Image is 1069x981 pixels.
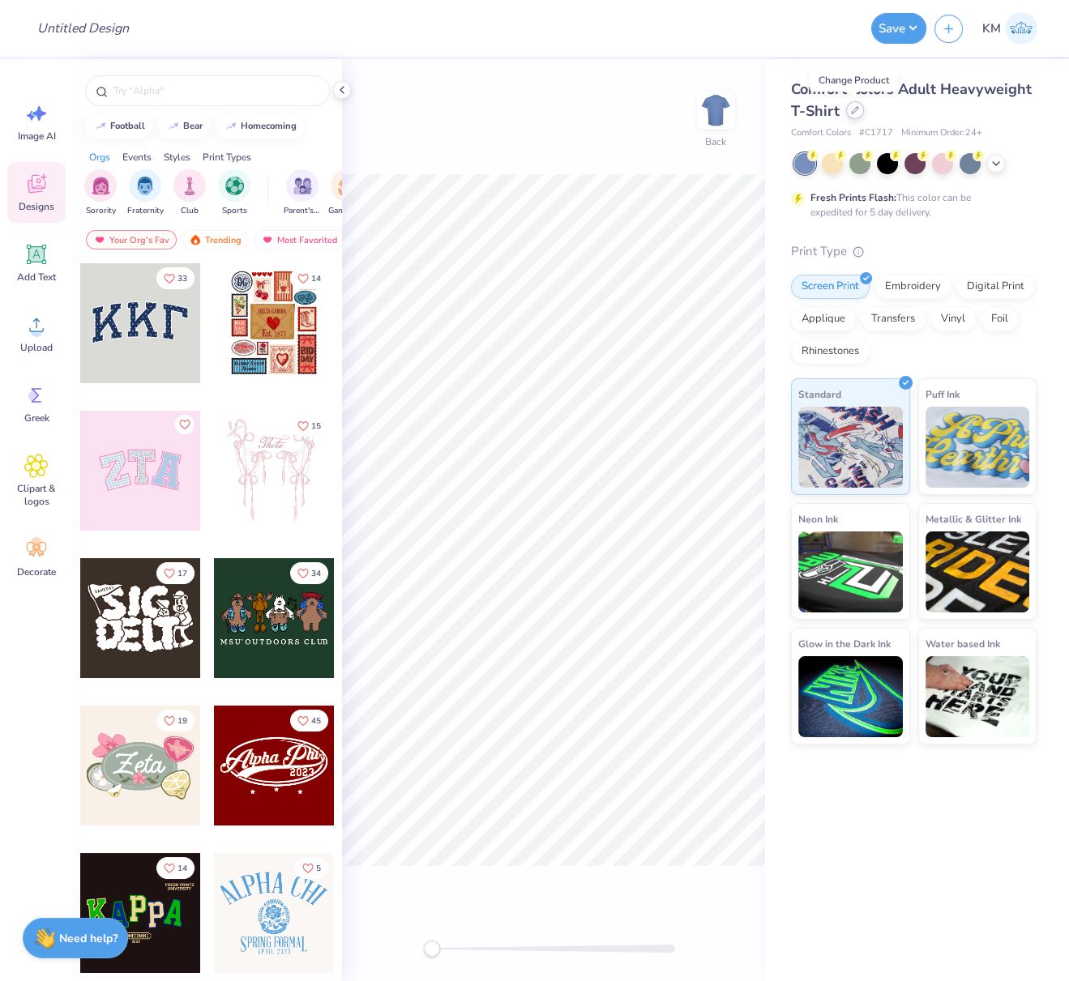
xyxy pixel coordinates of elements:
[156,562,195,584] button: Like
[177,864,187,872] span: 14
[127,169,164,217] button: filter button
[290,267,328,289] button: Like
[791,242,1037,261] div: Print Type
[311,569,321,578] span: 34
[926,510,1021,527] span: Metallic & Glitter Ink
[222,205,247,217] span: Sports
[18,130,56,143] span: Image AI
[810,190,1010,220] div: This color can be expedited for 5 day delivery.
[183,122,203,130] div: bear
[284,169,321,217] button: filter button
[810,191,896,204] strong: Fresh Prints Flash:
[94,122,107,131] img: trend_line.gif
[798,510,838,527] span: Neon Ink
[284,205,321,217] span: Parent's Weekend
[290,562,328,584] button: Like
[791,307,856,331] div: Applique
[316,864,321,872] span: 5
[175,415,195,434] button: Like
[84,169,117,217] button: filter button
[311,275,321,283] span: 14
[181,177,199,195] img: Club Image
[218,169,250,217] div: filter for Sports
[798,656,903,737] img: Glow in the Dark Ink
[17,565,56,578] span: Decorate
[110,122,145,130] div: football
[182,230,249,250] div: Trending
[241,122,297,130] div: homecoming
[86,205,116,217] span: Sorority
[791,339,870,364] div: Rhinestones
[328,169,366,217] div: filter for Game Day
[982,19,1001,38] span: KM
[926,656,1030,737] img: Water based Ink
[874,275,951,299] div: Embroidery
[328,205,366,217] span: Game Day
[290,710,328,731] button: Like
[158,114,210,139] button: bear
[173,169,206,217] div: filter for Club
[189,234,202,245] img: trending.gif
[981,307,1019,331] div: Foil
[871,13,926,44] button: Save
[218,169,250,217] button: filter button
[224,122,237,131] img: trend_line.gif
[173,169,206,217] button: filter button
[926,635,1000,652] span: Water based Ink
[810,69,898,92] div: Change Product
[19,200,54,213] span: Designs
[798,531,903,612] img: Neon Ink
[136,177,154,195] img: Fraternity Image
[225,177,244,195] img: Sports Image
[86,230,177,250] div: Your Org's Fav
[181,205,199,217] span: Club
[338,177,357,195] img: Game Day Image
[177,569,187,578] span: 17
[20,341,53,354] span: Upload
[203,150,251,164] div: Print Types
[92,177,110,195] img: Sorority Image
[167,122,180,131] img: trend_line.gif
[85,114,152,139] button: football
[699,94,732,126] img: Back
[177,275,187,283] span: 33
[261,234,274,245] img: most_fav.gif
[17,271,56,284] span: Add Text
[791,275,870,299] div: Screen Print
[254,230,345,250] div: Most Favorited
[791,126,851,140] span: Comfort Colors
[791,79,1032,121] span: Comfort Colors Adult Heavyweight T-Shirt
[89,150,110,164] div: Orgs
[127,205,164,217] span: Fraternity
[901,126,982,140] span: Minimum Order: 24 +
[177,717,187,725] span: 19
[127,169,164,217] div: filter for Fraternity
[156,267,195,289] button: Like
[926,386,960,403] span: Puff Ink
[798,386,841,403] span: Standard
[956,275,1035,299] div: Digital Print
[24,12,143,45] input: Untitled Design
[926,407,1030,488] img: Puff Ink
[859,126,893,140] span: # C1717
[293,177,312,195] img: Parent's Weekend Image
[926,531,1030,612] img: Metallic & Glitter Ink
[164,150,190,164] div: Styles
[59,931,118,946] strong: Need help?
[930,307,976,331] div: Vinyl
[112,83,319,99] input: Try "Alpha"
[93,234,106,245] img: most_fav.gif
[284,169,321,217] div: filter for Parent's Weekend
[156,710,195,731] button: Like
[798,635,891,652] span: Glow in the Dark Ink
[975,12,1045,45] a: KM
[798,407,903,488] img: Standard
[424,940,440,957] div: Accessibility label
[311,717,321,725] span: 45
[10,482,63,508] span: Clipart & logos
[861,307,926,331] div: Transfers
[216,114,304,139] button: homecoming
[290,415,328,437] button: Like
[24,412,49,424] span: Greek
[122,150,152,164] div: Events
